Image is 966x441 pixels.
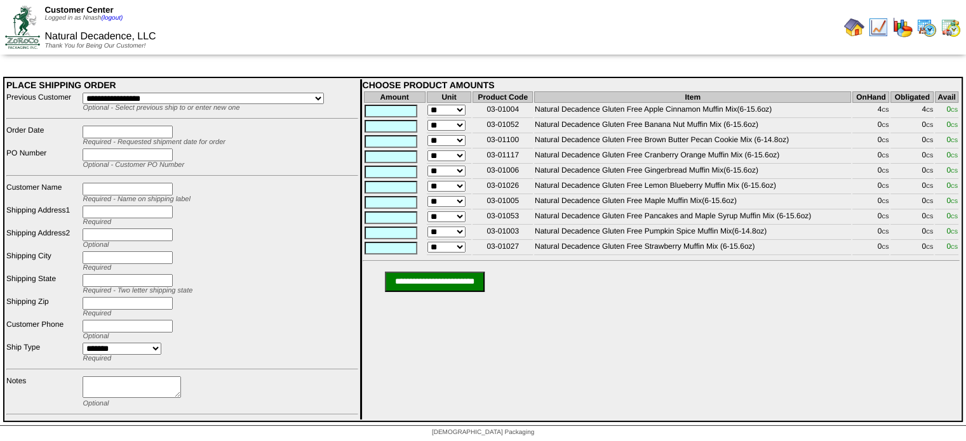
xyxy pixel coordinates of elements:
td: Shipping Zip [6,296,81,318]
td: Shipping State [6,273,81,295]
td: 0 [852,165,889,179]
span: Thank You for Being Our Customer! [44,43,145,49]
span: Required [83,355,111,362]
span: CS [926,214,933,220]
span: CS [882,214,889,220]
span: Logged in as Nnash [44,15,123,22]
span: 0 [946,105,958,114]
td: Natural Decadence Gluten Free Strawberry Muffin Mix (6-15.6oz) [534,241,852,255]
td: Shipping Address1 [6,205,81,227]
td: Notes [6,376,81,408]
td: Natural Decadence Gluten Free Cranberry Orange Muffin Mix (6-15.6oz) [534,150,852,164]
td: 0 [890,241,934,255]
span: CS [951,122,958,128]
span: CS [882,138,889,143]
td: 0 [852,241,889,255]
span: 0 [946,196,958,205]
span: Optional [83,241,109,249]
span: CS [926,107,933,113]
span: CS [926,199,933,204]
td: 03-01003 [473,226,532,240]
td: 03-01100 [473,135,532,148]
span: Required - Requested shipment date for order [83,138,225,146]
td: Shipping Address2 [6,228,81,249]
span: CS [951,199,958,204]
td: Natural Decadence Gluten Free Maple Muffin Mix(6-15.6oz) [534,195,852,209]
td: Natural Decadence Gluten Free Banana Nut Muffin Mix (6-15.6oz) [534,119,852,133]
td: 0 [890,195,934,209]
span: CS [951,168,958,174]
span: CS [882,168,889,174]
img: ZoRoCo_Logo(Green%26Foil)%20jpg.webp [5,6,40,48]
img: line_graph.gif [868,17,889,37]
td: 0 [852,195,889,209]
td: 4 [852,104,889,118]
span: 0 [946,181,958,190]
span: CS [882,244,889,250]
td: 0 [852,180,889,194]
th: Unit [427,91,472,103]
span: CS [926,168,933,174]
td: 03-01027 [473,241,532,255]
span: CS [882,107,889,113]
td: 0 [890,135,934,148]
span: CS [926,153,933,159]
td: 0 [890,226,934,240]
td: 0 [852,226,889,240]
td: Previous Customer [6,92,81,112]
td: Natural Decadence Gluten Free Pumpkin Spice Muffin Mix(6-14.8oz) [534,226,852,240]
td: Natural Decadence Gluten Free Lemon Blueberry Muffin Mix (6-15.6oz) [534,180,852,194]
span: Customer Center [44,5,113,15]
img: home.gif [844,17,864,37]
span: CS [951,244,958,250]
div: PLACE SHIPPING ORDER [6,80,358,90]
span: CS [882,122,889,128]
span: CS [951,107,958,113]
span: 0 [946,227,958,235]
th: Amount [364,91,426,103]
td: Customer Phone [6,319,81,341]
td: Shipping City [6,251,81,272]
span: Required [83,310,111,317]
td: Order Date [6,125,81,147]
td: PO Number [6,148,81,169]
span: Optional - Select previous ship to or enter new one [83,104,239,112]
span: CS [951,153,958,159]
span: CS [882,153,889,159]
span: Optional [83,332,109,340]
span: CS [882,183,889,189]
span: 0 [946,135,958,144]
span: Required [83,218,111,226]
span: CS [882,229,889,235]
td: 0 [852,135,889,148]
span: CS [926,122,933,128]
td: 0 [890,119,934,133]
span: CS [926,244,933,250]
td: Natural Decadence Gluten Free Gingerbread Muffin Mix(6-15.6oz) [534,165,852,179]
td: 03-01117 [473,150,532,164]
td: 0 [852,211,889,225]
td: 03-01005 [473,195,532,209]
span: 0 [946,120,958,129]
th: OnHand [852,91,889,103]
span: Optional [83,400,109,407]
td: 0 [890,211,934,225]
img: graph.gif [892,17,913,37]
td: Natural Decadence Gluten Free Pancakes and Maple Syrup Muffin Mix (6-15.6oz) [534,211,852,225]
td: 0 [890,180,934,194]
th: Product Code [473,91,532,103]
td: 03-01026 [473,180,532,194]
span: [DEMOGRAPHIC_DATA] Packaging [432,429,534,436]
span: CS [926,138,933,143]
td: 4 [890,104,934,118]
span: 0 [946,150,958,159]
span: Optional - Customer PO Number [83,161,184,169]
span: 0 [946,211,958,220]
img: calendarinout.gif [941,17,961,37]
span: CS [882,199,889,204]
span: Natural Decadence, LLC [44,31,156,42]
span: 0 [946,166,958,174]
th: Item [534,91,852,103]
span: CS [951,183,958,189]
td: Natural Decadence Gluten Free Brown Butter Pecan Cookie Mix (6-14.8oz) [534,135,852,148]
